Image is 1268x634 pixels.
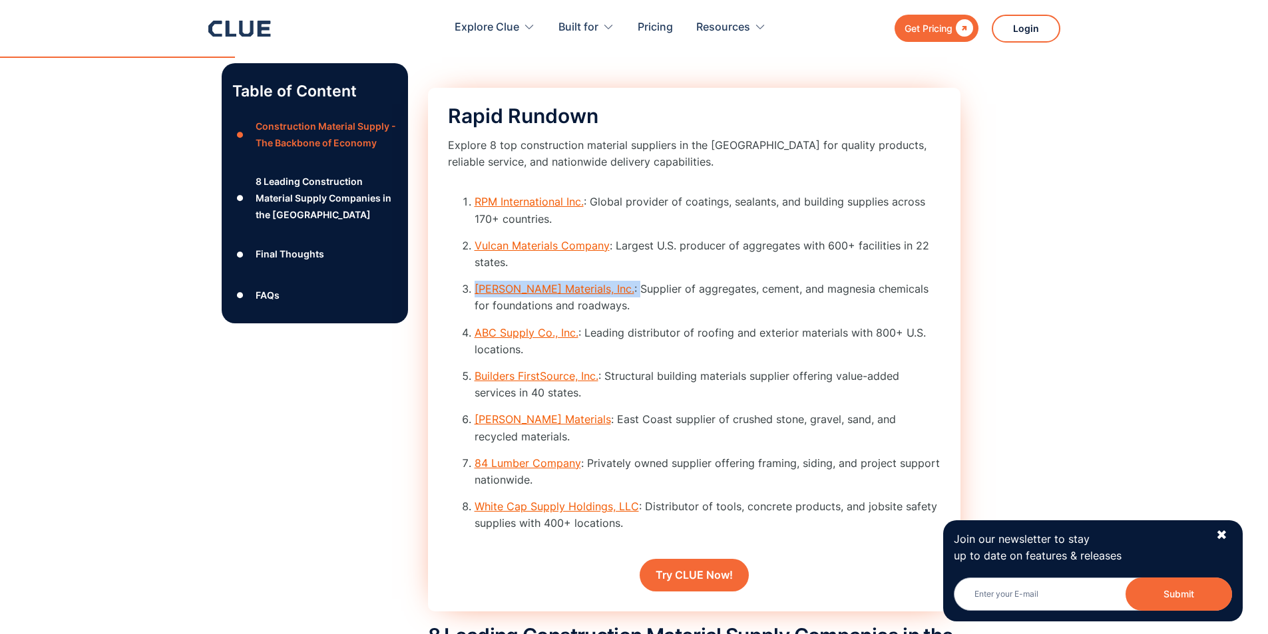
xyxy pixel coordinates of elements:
[1216,527,1227,544] div: ✖
[952,20,973,37] div: 
[475,456,581,470] a: 84 Lumber Company
[1126,577,1232,611] button: Submit
[475,455,941,488] li: : Privately owned supplier offering framing, siding, and project support nationwide.
[954,531,1204,564] p: Join our newsletter to stay up to date on features & releases
[475,282,634,295] a: [PERSON_NAME] Materials, Inc.
[455,7,535,49] div: Explore Clue
[475,239,610,252] a: Vulcan Materials Company
[448,104,598,128] span: Rapid Rundown
[905,20,952,37] div: Get Pricing
[232,244,248,264] div: ●
[256,173,397,224] div: 8 Leading Construction Material Supply Companies in the [GEOGRAPHIC_DATA]
[475,281,941,314] li: : Supplier of aggregates, cement, and magnesia chemicals for foundations and roadways.
[558,7,598,49] div: Built for
[475,412,611,426] a: [PERSON_NAME] Materials
[256,287,280,303] div: FAQs
[475,194,941,227] li: : Global provider of coatings, sealants, and building supplies across 170+ countries.
[232,285,248,305] div: ●
[475,238,941,271] li: : Largest U.S. producer of aggregates with 600+ facilities in 22 states.
[232,285,397,305] a: ●FAQs
[558,7,614,49] div: Built for
[640,559,749,591] a: Try CLUE Now!
[232,80,397,102] p: Table of Content
[232,125,248,145] div: ●
[475,498,941,532] li: : Distributor of tools, concrete products, and jobsite safety supplies with 400+ locations.
[475,369,598,383] a: Builders FirstSource, Inc.
[232,173,397,224] a: ●8 Leading Construction Material Supply Companies in the [GEOGRAPHIC_DATA]
[696,7,750,49] div: Resources
[475,500,639,513] a: White Cap Supply Holdings, LLC
[455,7,519,49] div: Explore Clue
[475,195,584,208] a: RPM International Inc.
[475,326,578,339] a: ABC Supply Co., Inc.
[232,244,397,264] a: ●Final Thoughts
[475,368,941,401] li: : Structural building materials supplier offering value-added services in 40 states.
[448,137,941,170] p: Explore 8 top construction material suppliers in the [GEOGRAPHIC_DATA] for quality products, reli...
[696,7,766,49] div: Resources
[232,188,248,208] div: ●
[256,245,324,262] div: Final Thoughts
[895,15,978,42] a: Get Pricing
[475,325,941,358] li: : Leading distributor of roofing and exterior materials with 800+ U.S. locations.
[256,118,397,151] div: Construction Material Supply - The Backbone of Economy
[638,7,673,49] a: Pricing
[232,118,397,151] a: ●Construction Material Supply - The Backbone of Economy
[475,411,941,444] li: : East Coast supplier of crushed stone, gravel, sand, and recycled materials.
[954,577,1232,611] input: Enter your E-mail
[992,15,1060,43] a: Login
